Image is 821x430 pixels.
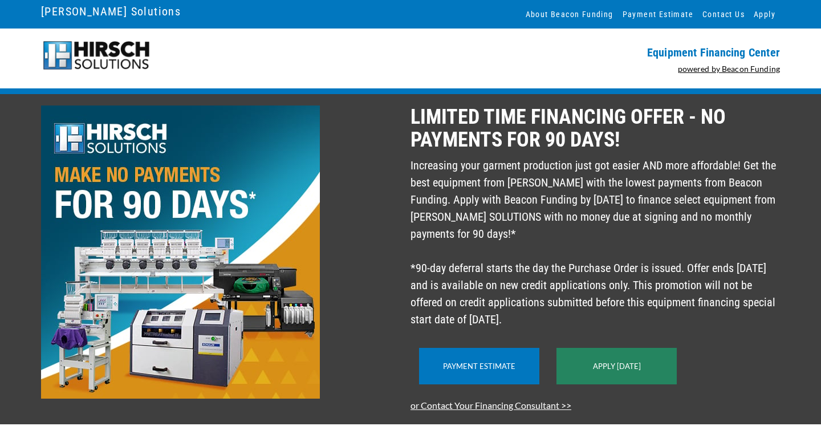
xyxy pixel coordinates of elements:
[678,64,781,74] a: powered by Beacon Funding
[593,362,641,371] a: Apply [DATE]
[41,2,181,21] a: [PERSON_NAME] Solutions
[410,400,571,411] a: or Contact Your Financing Consultant >>
[417,46,780,59] p: Equipment Financing Center
[443,362,515,371] a: Payment Estimate
[410,157,780,328] p: Increasing your garment production just got easier AND more affordable! Get the best equipment fr...
[41,106,320,399] img: 2508-Hirsch-90-Days-No-Payments-EFC-Imagery.jpg
[410,106,780,151] p: LIMITED TIME FINANCING OFFER - NO PAYMENTS FOR 90 DAYS!
[41,40,151,71] img: Hirsch-logo-55px.png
